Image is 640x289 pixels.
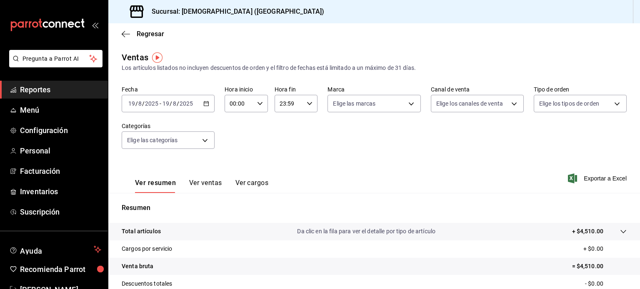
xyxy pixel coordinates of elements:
[572,262,627,271] p: = $4,510.00
[122,86,215,92] label: Fecha
[20,264,101,275] span: Recomienda Parrot
[122,123,215,129] label: Categorías
[135,179,268,193] div: navigation tabs
[275,86,318,92] label: Hora fin
[152,52,162,63] img: Tooltip marker
[138,100,142,107] input: --
[122,262,153,271] p: Venta bruta
[570,173,627,183] button: Exportar a Excel
[6,60,102,69] a: Pregunta a Parrot AI
[333,99,375,108] span: Elige las marcas
[145,7,324,17] h3: Sucursal: [DEMOGRAPHIC_DATA] ([GEOGRAPHIC_DATA])
[122,227,161,236] p: Total artículos
[235,179,269,193] button: Ver cargos
[20,84,101,95] span: Reportes
[142,100,145,107] span: /
[225,86,268,92] label: Hora inicio
[122,30,164,38] button: Regresar
[20,165,101,177] span: Facturación
[20,145,101,156] span: Personal
[20,186,101,197] span: Inventarios
[20,245,90,254] span: Ayuda
[122,279,172,288] p: Descuentos totales
[20,125,101,136] span: Configuración
[179,100,193,107] input: ----
[160,100,161,107] span: -
[436,99,503,108] span: Elige los canales de venta
[128,100,135,107] input: --
[170,100,172,107] span: /
[9,50,102,67] button: Pregunta a Parrot AI
[135,179,176,193] button: Ver resumen
[127,136,178,144] span: Elige las categorías
[122,64,627,72] div: Los artículos listados no incluyen descuentos de orden y el filtro de fechas está limitado a un m...
[189,179,222,193] button: Ver ventas
[122,51,148,64] div: Ventas
[585,279,627,288] p: - $0.00
[122,203,627,213] p: Resumen
[172,100,177,107] input: --
[431,86,524,92] label: Canal de venta
[22,54,90,63] span: Pregunta a Parrot AI
[20,104,101,116] span: Menú
[539,99,599,108] span: Elige los tipos de orden
[92,22,98,28] button: open_drawer_menu
[135,100,138,107] span: /
[145,100,159,107] input: ----
[583,245,627,253] p: + $0.00
[572,227,603,236] p: + $4,510.00
[20,206,101,217] span: Suscripción
[297,227,435,236] p: Da clic en la fila para ver el detalle por tipo de artículo
[177,100,179,107] span: /
[327,86,420,92] label: Marca
[534,86,627,92] label: Tipo de orden
[162,100,170,107] input: --
[137,30,164,38] span: Regresar
[122,245,172,253] p: Cargos por servicio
